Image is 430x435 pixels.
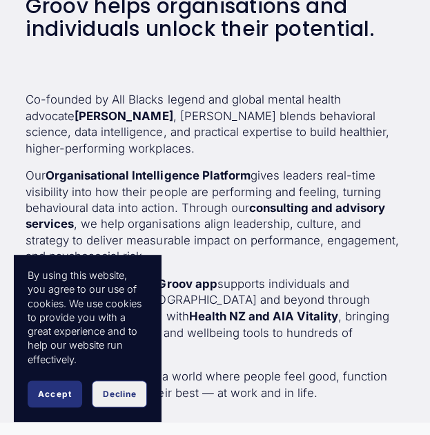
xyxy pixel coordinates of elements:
[103,389,136,399] span: Decline
[38,389,72,399] span: Accept
[28,269,147,367] p: By using this website, you agree to our use of cookies. We use cookies to provide you with a grea...
[92,380,147,407] button: Decline
[188,309,338,323] strong: Health NZ and AIA Vitality
[26,92,404,157] p: Co-founded by All Blacks legend and global mental health advocate , [PERSON_NAME] blends behavior...
[26,276,404,357] p: Beyond workplaces, our supports individuals and communities across [GEOGRAPHIC_DATA] and beyond t...
[26,368,404,400] p: Together, we’re creating a world where people feel good, function better, and perform at their be...
[14,255,161,421] section: Cookie banner
[46,168,250,182] strong: Organisational Intelligence Platform
[26,168,404,265] p: Our gives leaders real-time visibility into how their people are performing and feeling, turning ...
[75,109,173,123] strong: [PERSON_NAME]
[157,277,217,291] strong: Groov app
[28,380,82,407] button: Accept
